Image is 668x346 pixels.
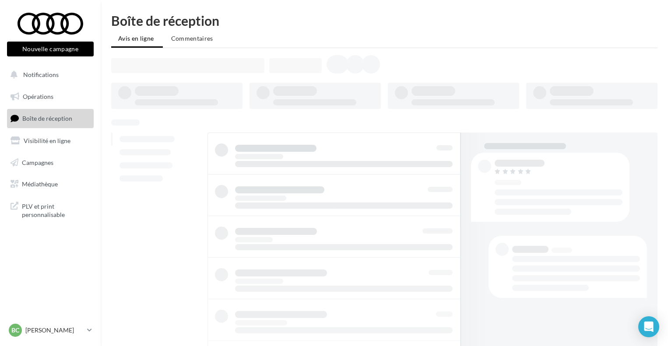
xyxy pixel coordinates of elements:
[7,322,94,339] a: BC [PERSON_NAME]
[25,326,84,335] p: [PERSON_NAME]
[22,158,53,166] span: Campagnes
[23,93,53,100] span: Opérations
[11,326,19,335] span: BC
[5,175,95,193] a: Médiathèque
[22,180,58,188] span: Médiathèque
[5,154,95,172] a: Campagnes
[22,115,72,122] span: Boîte de réception
[5,87,95,106] a: Opérations
[7,42,94,56] button: Nouvelle campagne
[5,109,95,128] a: Boîte de réception
[5,66,92,84] button: Notifications
[5,132,95,150] a: Visibilité en ligne
[22,200,90,219] span: PLV et print personnalisable
[111,14,657,27] div: Boîte de réception
[171,35,213,42] span: Commentaires
[638,316,659,337] div: Open Intercom Messenger
[5,197,95,223] a: PLV et print personnalisable
[24,137,70,144] span: Visibilité en ligne
[23,71,59,78] span: Notifications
